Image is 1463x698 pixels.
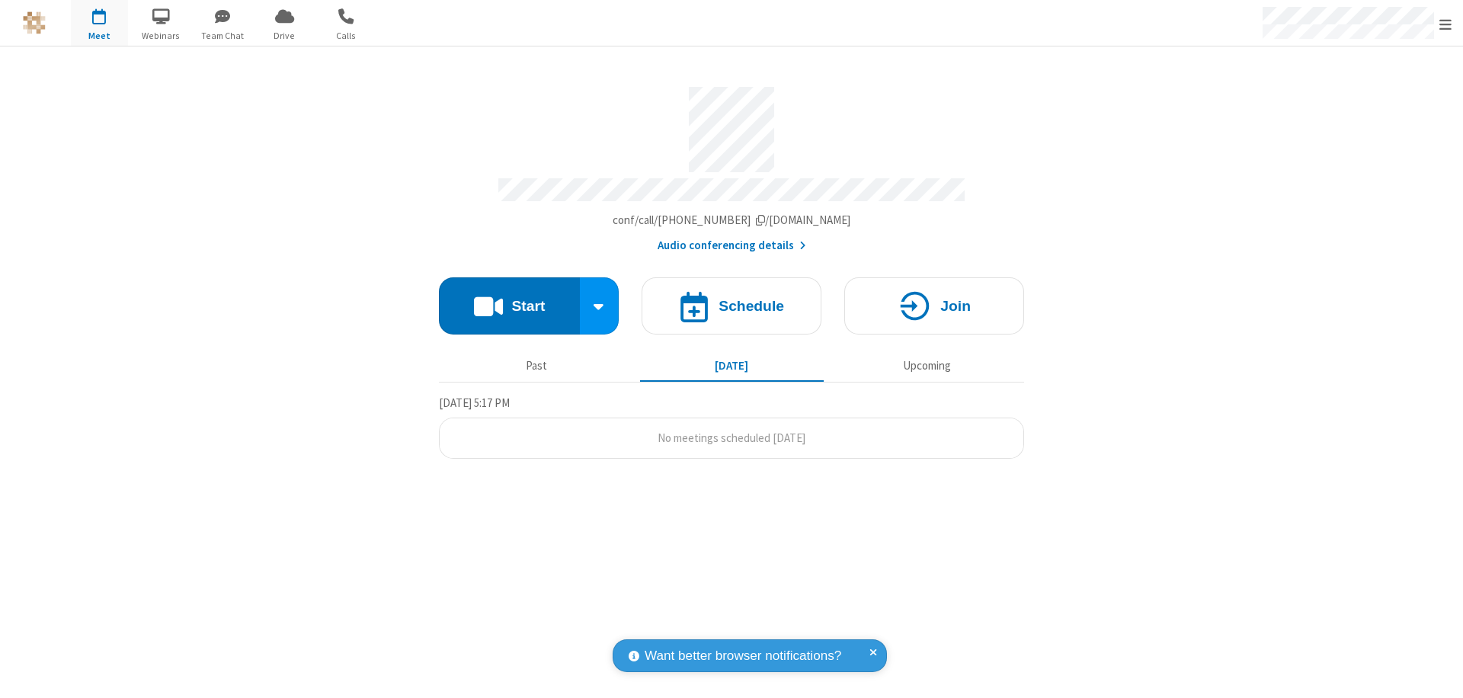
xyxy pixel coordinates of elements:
[23,11,46,34] img: QA Selenium DO NOT DELETE OR CHANGE
[658,431,805,445] span: No meetings scheduled [DATE]
[640,351,824,380] button: [DATE]
[439,277,580,335] button: Start
[439,394,1024,459] section: Today's Meetings
[719,299,784,313] h4: Schedule
[613,213,851,227] span: Copy my meeting room link
[194,29,251,43] span: Team Chat
[580,277,619,335] div: Start conference options
[439,75,1024,255] section: Account details
[133,29,190,43] span: Webinars
[658,237,806,255] button: Audio conferencing details
[439,395,510,410] span: [DATE] 5:17 PM
[613,212,851,229] button: Copy my meeting room linkCopy my meeting room link
[645,646,841,666] span: Want better browser notifications?
[511,299,545,313] h4: Start
[835,351,1019,380] button: Upcoming
[256,29,313,43] span: Drive
[844,277,1024,335] button: Join
[940,299,971,313] h4: Join
[71,29,128,43] span: Meet
[445,351,629,380] button: Past
[318,29,375,43] span: Calls
[1425,658,1452,687] iframe: Chat
[642,277,821,335] button: Schedule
